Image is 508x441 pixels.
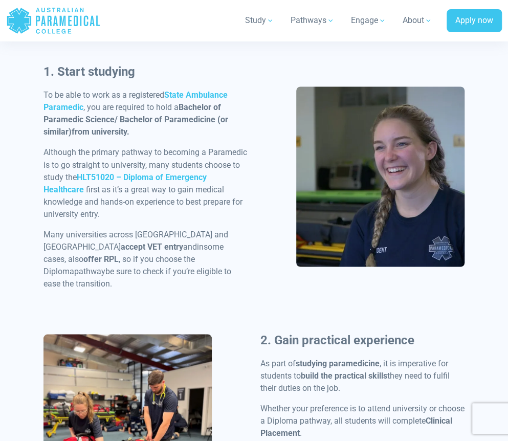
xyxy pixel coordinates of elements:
[43,64,135,79] strong: 1. Start studying
[43,266,231,288] span: be sure to check if you’re eligible to ease the transition.
[121,241,183,251] span: accept VET entry
[43,89,248,138] p: To be able to work as a registered , you are required to hold a
[239,6,280,35] a: Study
[183,241,197,251] span: and
[447,9,502,33] a: Apply now
[260,333,414,347] b: 2. Gain practical experience
[43,172,207,194] a: HLT51020 – Diploma of Emergency Healthcare
[83,254,119,263] span: offer RPL
[260,402,465,439] p: Whether your preference is to attend university or choose a Diploma pathway, all students will co...
[74,266,105,276] span: pathway
[6,4,101,37] a: Australian Paramedical College
[396,6,438,35] a: About
[296,358,380,368] strong: studying paramedicine
[197,241,204,251] span: in
[345,6,392,35] a: Engage
[284,6,341,35] a: Pathways
[43,254,195,276] span: , so if you choose the Diploma
[43,102,228,137] strong: Bachelor of Paramedic Science/ Bachelor of Paramedicine (or similar)
[43,229,228,251] span: Many universities across [GEOGRAPHIC_DATA] and [GEOGRAPHIC_DATA]
[72,127,129,137] strong: from university.
[260,357,465,394] p: As part of , it is imperative for students to they need to fulfil their duties on the job.
[43,146,248,220] p: Although the primary pathway to becoming a Paramedic is to go straight to university, many studen...
[301,370,387,380] strong: build the practical skills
